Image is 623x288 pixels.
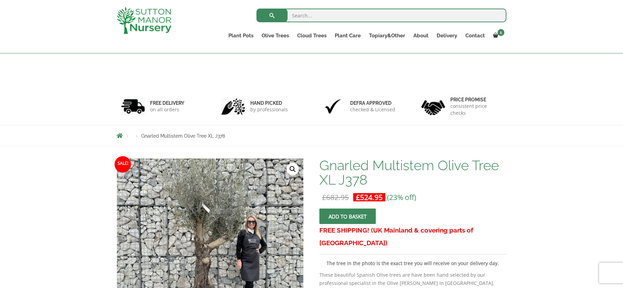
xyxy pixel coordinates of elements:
a: Cloud Trees [293,31,331,40]
img: 3.jpg [321,98,345,115]
p: checked & Licensed [350,106,395,113]
h6: FREE DELIVERY [150,100,184,106]
span: £ [322,192,326,202]
a: Topiary&Other [365,31,409,40]
button: Add to basket [319,209,376,224]
span: 1 [498,29,504,36]
a: About [409,31,433,40]
p: by professionals [250,106,288,113]
p: on all orders [150,106,184,113]
p: consistent price checks [450,103,502,116]
nav: Breadcrumbs [117,133,506,138]
input: Search... [256,9,506,22]
span: £ [356,192,360,202]
h6: Defra approved [350,100,395,106]
span: Gnarled Multistem Olive Tree XL J378 [141,133,225,139]
a: Olive Trees [257,31,293,40]
h6: hand picked [250,100,288,106]
a: Contact [461,31,489,40]
a: Plant Care [331,31,365,40]
strong: The tree in the photo is the exact tree you will receive on your delivery day. [327,260,499,266]
img: 2.jpg [221,98,245,115]
h1: Gnarled Multistem Olive Tree XL J378 [319,158,506,187]
h3: FREE SHIPPING! (UK Mainland & covering parts of [GEOGRAPHIC_DATA]) [319,224,506,249]
a: Delivery [433,31,461,40]
a: 1 [489,31,506,40]
img: logo [117,7,171,34]
span: (23% off) [387,192,416,202]
bdi: 524.95 [356,192,383,202]
a: Plant Pots [224,31,257,40]
a: View full-screen image gallery [287,163,299,175]
bdi: 682.95 [322,192,349,202]
img: 4.jpg [421,96,445,117]
img: 1.jpg [121,98,145,115]
span: Sale! [115,156,131,173]
h6: Price promise [450,97,502,103]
